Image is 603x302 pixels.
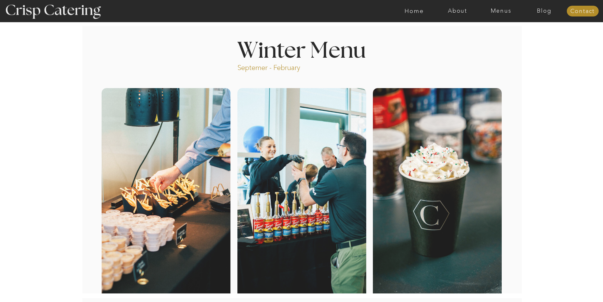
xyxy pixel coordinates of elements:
a: Blog [523,8,566,14]
p: Septemer - February [237,63,324,70]
h1: Winter Menu [214,40,390,59]
a: Home [393,8,436,14]
a: About [436,8,479,14]
a: Contact [567,8,599,15]
a: Menus [479,8,523,14]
